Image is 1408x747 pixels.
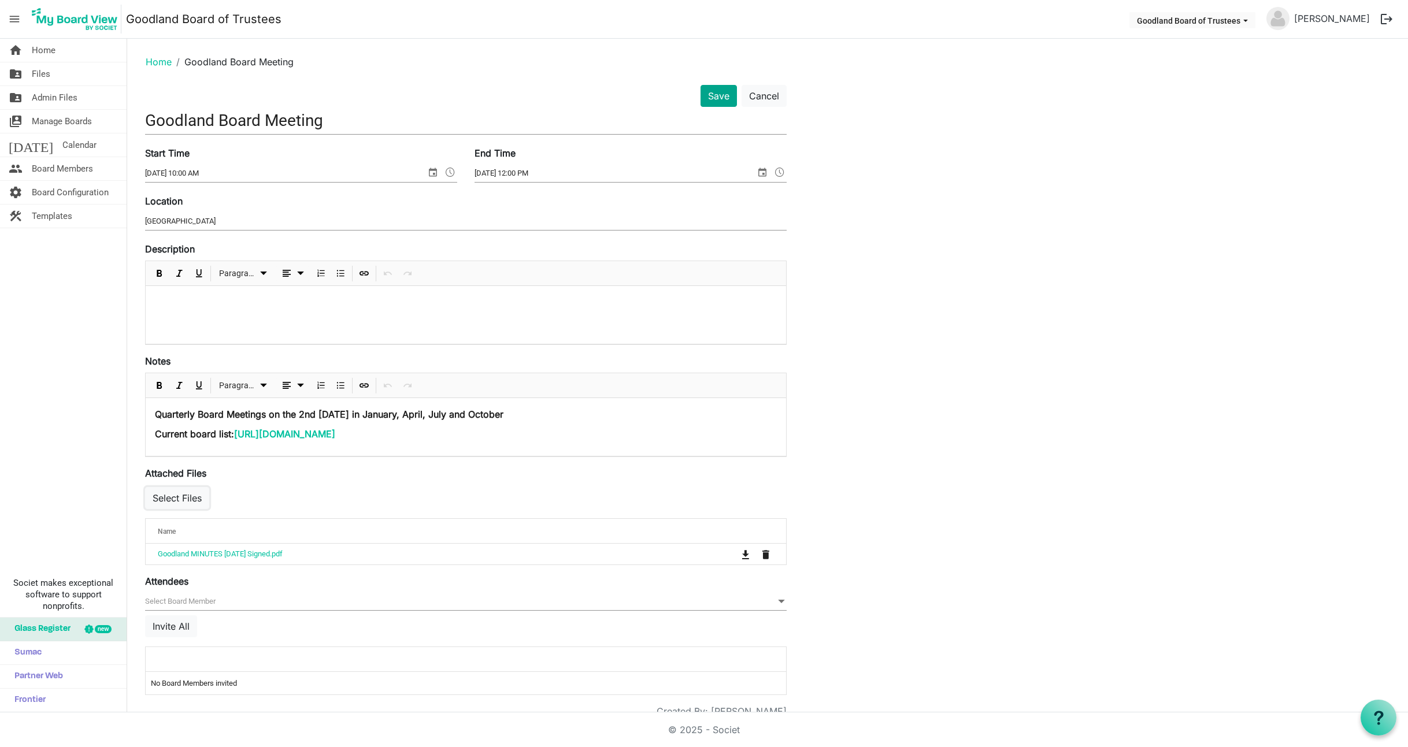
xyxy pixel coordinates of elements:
[219,378,257,393] span: Paragraph
[9,133,53,157] span: [DATE]
[354,373,374,397] div: Insert Link
[191,378,207,393] button: Underline
[331,373,350,397] div: Bulleted List
[155,408,503,420] span: Quarterly Board Meetings on the 2nd [DATE] in January, April, July and October
[150,373,169,397] div: Bold
[9,86,23,109] span: folder_shared
[9,157,23,180] span: people
[213,261,274,285] div: Formats
[9,665,63,688] span: Partner Web
[146,544,714,564] td: Goodland MINUTES July 11, 2025 Signed.pdf is template cell column header Name
[738,546,754,562] button: Download
[145,194,183,208] label: Location
[126,8,281,31] a: Goodland Board of Trustees
[9,641,42,664] span: Sumac
[357,266,372,281] button: Insert Link
[152,378,168,393] button: Bold
[234,428,335,440] a: [URL][DOMAIN_NAME]
[313,378,329,393] button: Numbered List
[742,85,787,107] button: Cancel
[755,165,769,180] span: select
[145,354,171,368] label: Notes
[189,261,209,285] div: Underline
[145,107,787,134] input: Title
[219,266,257,281] span: Paragraph
[145,242,195,256] label: Description
[331,261,350,285] div: Bulleted List
[172,266,187,281] button: Italic
[145,574,188,588] label: Attendees
[145,615,197,637] button: Invite All
[3,8,25,30] span: menu
[169,261,189,285] div: Italic
[274,261,312,285] div: Alignments
[32,157,93,180] span: Board Members
[9,39,23,62] span: home
[9,205,23,228] span: construction
[32,86,77,109] span: Admin Files
[146,672,786,694] td: No Board Members invited
[152,266,168,281] button: Bold
[191,266,207,281] button: Underline
[213,373,274,397] div: Formats
[155,428,335,440] span: Current board list:
[215,378,272,393] button: Paragraph dropdownbutton
[95,625,112,633] div: new
[333,266,349,281] button: Bulleted List
[657,704,787,718] span: Created By: [PERSON_NAME]
[9,618,71,641] span: Glass Register
[1374,7,1399,31] button: logout
[32,110,92,133] span: Manage Boards
[9,181,23,204] span: settings
[357,378,372,393] button: Insert Link
[62,133,97,157] span: Calendar
[9,110,23,133] span: switch_account
[145,466,206,480] label: Attached Files
[333,378,349,393] button: Bulleted List
[276,378,309,393] button: dropdownbutton
[276,266,309,281] button: dropdownbutton
[189,373,209,397] div: Underline
[9,62,23,86] span: folder_shared
[215,266,272,281] button: Paragraph dropdownbutton
[9,689,46,712] span: Frontier
[714,544,786,564] td: is Command column column header
[274,373,312,397] div: Alignments
[1290,7,1374,30] a: [PERSON_NAME]
[28,5,121,34] img: My Board View Logo
[668,724,740,735] a: © 2025 - Societ
[172,378,187,393] button: Italic
[701,85,737,107] button: Save
[426,165,440,180] span: select
[354,261,374,285] div: Insert Link
[475,146,516,160] label: End Time
[32,181,109,204] span: Board Configuration
[145,487,209,509] button: Select Files
[172,55,294,69] li: Goodland Board Meeting
[311,261,331,285] div: Numbered List
[169,373,189,397] div: Italic
[145,146,190,160] label: Start Time
[32,205,72,228] span: Templates
[158,549,283,558] a: Goodland MINUTES [DATE] Signed.pdf
[28,5,126,34] a: My Board View Logo
[150,261,169,285] div: Bold
[146,56,172,68] a: Home
[311,373,331,397] div: Numbered List
[1266,7,1290,30] img: no-profile-picture.svg
[32,39,55,62] span: Home
[1129,12,1255,28] button: Goodland Board of Trustees dropdownbutton
[158,527,176,536] span: Name
[5,577,121,612] span: Societ makes exceptional software to support nonprofits.
[758,546,774,562] button: Remove
[313,266,329,281] button: Numbered List
[32,62,50,86] span: Files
